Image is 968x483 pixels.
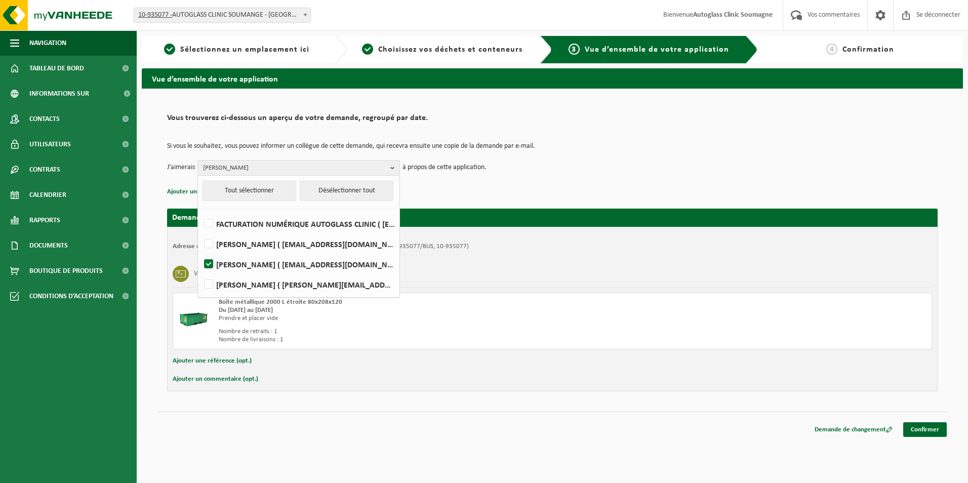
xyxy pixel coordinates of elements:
button: [PERSON_NAME] [197,160,400,175]
span: 10-935077 - AUTOGLASS CLINIC SOUMANGE - SOUMAGNE [134,8,310,22]
span: Vue d’ensemble de votre application [585,46,729,54]
label: [PERSON_NAME] ( [EMAIL_ADDRESS][DOMAIN_NAME] ) [202,257,394,272]
span: Navigation [29,30,66,56]
h2: Vue d’ensemble de votre application [142,68,963,88]
span: Documents [29,233,68,258]
button: Ajouter une référence (opt.) [167,185,246,198]
span: Boîte métallique 2000 L étroite 80x208x120 [219,299,342,305]
a: Confirmer [903,422,947,437]
div: Nombre de retraits : 1 [219,328,593,336]
div: Nombre de livraisons : 1 [219,336,593,344]
label: [PERSON_NAME] ( [EMAIL_ADDRESS][DOMAIN_NAME] ) [202,236,394,252]
h3: Verre plat, feuilleté [194,266,249,282]
button: Désélectionner tout [300,181,393,201]
span: Contacts [29,106,60,132]
span: Contrats [29,157,60,182]
strong: Adresse du placement : [173,243,238,250]
font: Bienvenue [663,11,773,19]
tcxspan: Call 10-935077 - via 3CX [138,11,172,19]
span: 3 [569,44,580,55]
span: Rapports [29,208,60,233]
strong: Du [DATE] au [DATE] [219,307,273,313]
span: Choisissez vos déchets et conteneurs [378,46,522,54]
font: Demande de changement [815,426,886,433]
h2: Vous trouverez ci-dessous un aperçu de votre demande, regroupé par date. [167,114,938,128]
button: Tout sélectionner [203,181,296,201]
span: 1 [164,44,175,55]
p: J’aimerais [167,160,195,175]
a: 2Choisissez vos déchets et conteneurs [352,44,533,56]
span: Utilisateurs [29,132,71,157]
span: 2 [362,44,373,55]
a: 1Sélectionnez un emplacement ici [147,44,327,56]
span: Calendrier [29,182,66,208]
span: Tableau de bord [29,56,84,81]
span: 10-935077 - AUTOGLASS CLINIC SOUMANGE - SOUMAGNE [134,8,311,23]
button: Ajouter une référence (opt.) [173,354,252,368]
a: Demande de changement [807,422,900,437]
span: Confirmation [842,46,894,54]
span: Boutique de produits [29,258,103,284]
strong: Demande pour le [DATE] [172,214,257,222]
span: Sélectionnez un emplacement ici [180,46,309,54]
label: [PERSON_NAME] ( [PERSON_NAME][EMAIL_ADDRESS][DOMAIN_NAME] ) [202,277,394,292]
span: 4 [826,44,837,55]
strong: Autoglass Clinic Soumagne [693,11,773,19]
img: PB-MB-2000-MET-GN-01.png [178,298,209,329]
label: FACTURATION NUMÉRIQUE AUTOGLASS CLINIC ( [EMAIL_ADDRESS][DOMAIN_NAME] ) [202,216,394,231]
span: Informations sur l’entreprise [29,81,117,106]
span: [PERSON_NAME] [203,160,386,176]
button: Ajouter un commentaire (opt.) [173,373,258,386]
p: Si vous le souhaitez, vous pouvez informer un collègue de cette demande, qui recevra ensuite une ... [167,143,938,150]
span: Conditions d’acceptation [29,284,113,309]
div: Prendre et placer vide [219,314,593,323]
p: à propos de cette application. [402,160,487,175]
